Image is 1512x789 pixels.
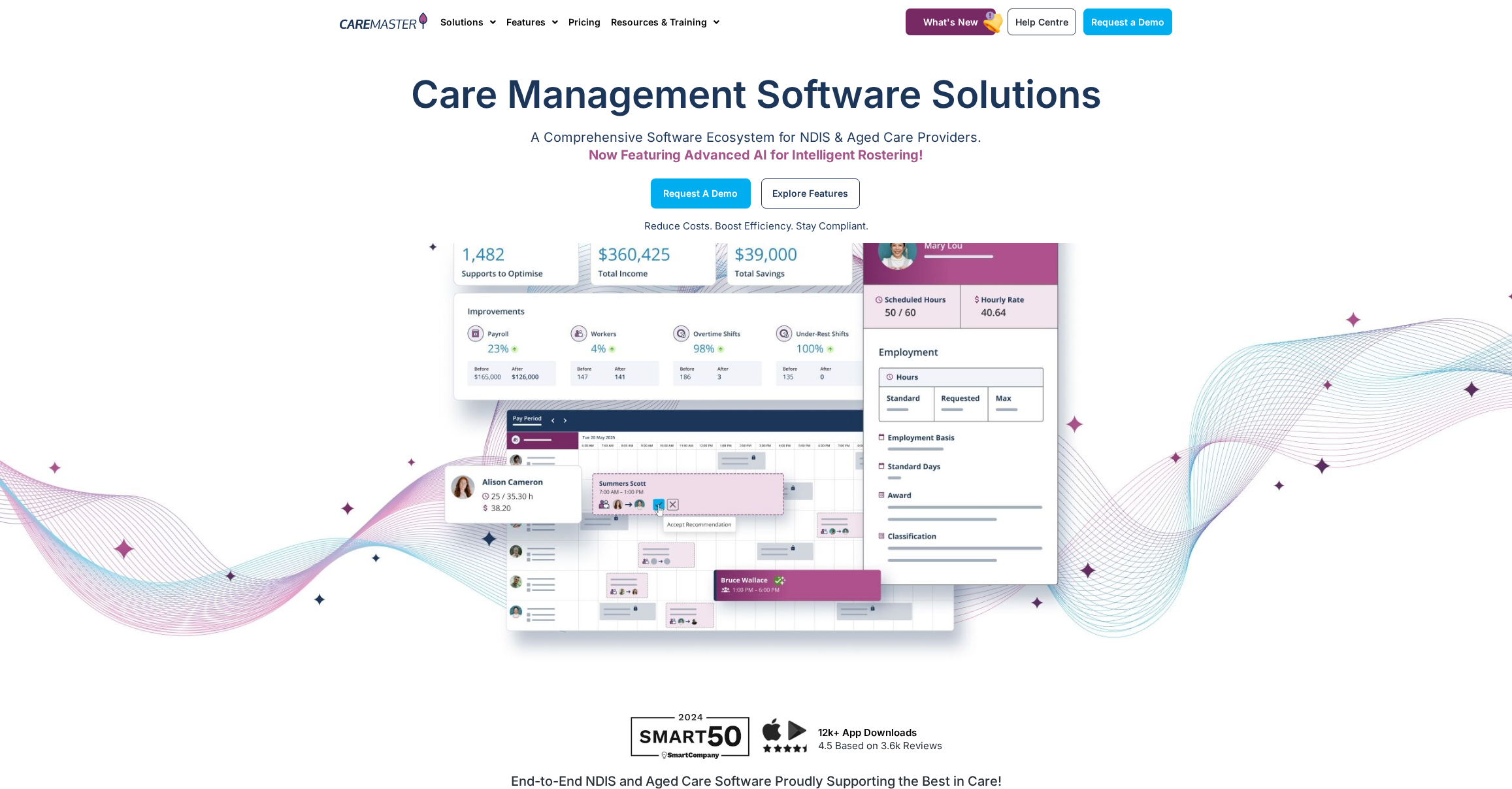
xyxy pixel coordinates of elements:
p: 4.5 Based on 3.6k Reviews [818,739,1166,754]
p: A Comprehensive Software Ecosystem for NDIS & Aged Care Providers. [340,133,1172,142]
h1: Care Management Software Solutions [340,68,1172,120]
a: Request a Demo [1083,8,1172,35]
a: Request a Demo [651,178,751,209]
span: Request a Demo [1091,16,1164,27]
a: Help Centre [1008,8,1076,35]
span: Now Featuring Advanced AI for Intelligent Rostering! [589,147,923,163]
a: What's New [906,8,996,35]
span: What's New [923,16,978,27]
h2: End-to-End NDIS and Aged Care Software Proudly Supporting the Best in Care! [348,773,1164,789]
p: Reduce Costs. Boost Efficiency. Stay Compliant. [8,219,1504,234]
span: Request a Demo [663,190,738,197]
span: Explore Features [772,190,848,197]
a: Explore Features [761,178,860,209]
h3: 12k+ App Downloads [818,727,1166,739]
span: Help Centre [1015,16,1068,27]
img: CareMaster Logo [340,12,428,32]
